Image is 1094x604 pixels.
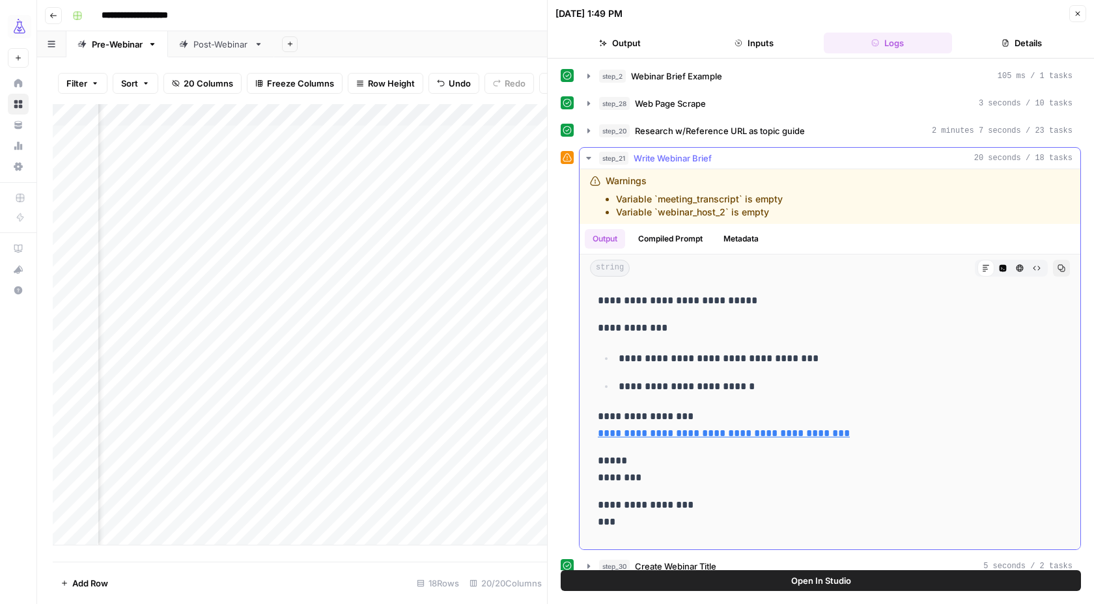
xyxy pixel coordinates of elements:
[8,259,29,280] button: What's new?
[72,577,108,590] span: Add Row
[163,73,242,94] button: 20 Columns
[824,33,953,53] button: Logs
[580,93,1080,114] button: 3 seconds / 10 tasks
[606,174,783,219] div: Warnings
[464,573,547,594] div: 20/20 Columns
[267,77,334,90] span: Freeze Columns
[974,152,1073,164] span: 20 seconds / 18 tasks
[555,7,623,20] div: [DATE] 1:49 PM
[635,560,716,573] span: Create Webinar Title
[580,556,1080,577] button: 5 seconds / 2 tasks
[599,70,626,83] span: step_2
[585,229,625,249] button: Output
[599,152,628,165] span: step_21
[599,97,630,110] span: step_28
[979,98,1073,109] span: 3 seconds / 10 tasks
[555,33,684,53] button: Output
[428,73,479,94] button: Undo
[616,193,783,206] li: Variable `meeting_transcript` is empty
[113,73,158,94] button: Sort
[932,125,1073,137] span: 2 minutes 7 seconds / 23 tasks
[92,38,143,51] div: Pre-Webinar
[998,70,1073,82] span: 105 ms / 1 tasks
[58,73,107,94] button: Filter
[193,38,249,51] div: Post-Webinar
[8,10,29,43] button: Workspace: AirOps Growth
[412,573,464,594] div: 18 Rows
[635,124,805,137] span: Research w/Reference URL as topic guide
[184,77,233,90] span: 20 Columns
[8,73,29,94] a: Home
[449,77,471,90] span: Undo
[630,229,710,249] button: Compiled Prompt
[121,77,138,90] span: Sort
[580,148,1080,169] button: 20 seconds / 18 tasks
[634,152,712,165] span: Write Webinar Brief
[590,260,630,277] span: string
[8,94,29,115] a: Browse
[561,570,1081,591] button: Open In Studio
[983,560,1073,572] span: 5 seconds / 2 tasks
[8,260,28,279] div: What's new?
[505,77,526,90] span: Redo
[8,15,31,38] img: AirOps Growth Logo
[580,66,1080,87] button: 105 ms / 1 tasks
[599,124,630,137] span: step_20
[168,31,274,57] a: Post-Webinar
[348,73,423,94] button: Row Height
[66,77,87,90] span: Filter
[716,229,766,249] button: Metadata
[247,73,343,94] button: Freeze Columns
[690,33,819,53] button: Inputs
[66,31,168,57] a: Pre-Webinar
[53,573,116,594] button: Add Row
[8,115,29,135] a: Your Data
[8,238,29,259] a: AirOps Academy
[580,169,1080,549] div: 20 seconds / 18 tasks
[580,120,1080,141] button: 2 minutes 7 seconds / 23 tasks
[8,156,29,177] a: Settings
[635,97,706,110] span: Web Page Scrape
[484,73,534,94] button: Redo
[368,77,415,90] span: Row Height
[616,206,783,219] li: Variable `webinar_host_2` is empty
[8,280,29,301] button: Help + Support
[957,33,1086,53] button: Details
[631,70,722,83] span: Webinar Brief Example
[791,574,851,587] span: Open In Studio
[599,560,630,573] span: step_30
[8,135,29,156] a: Usage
